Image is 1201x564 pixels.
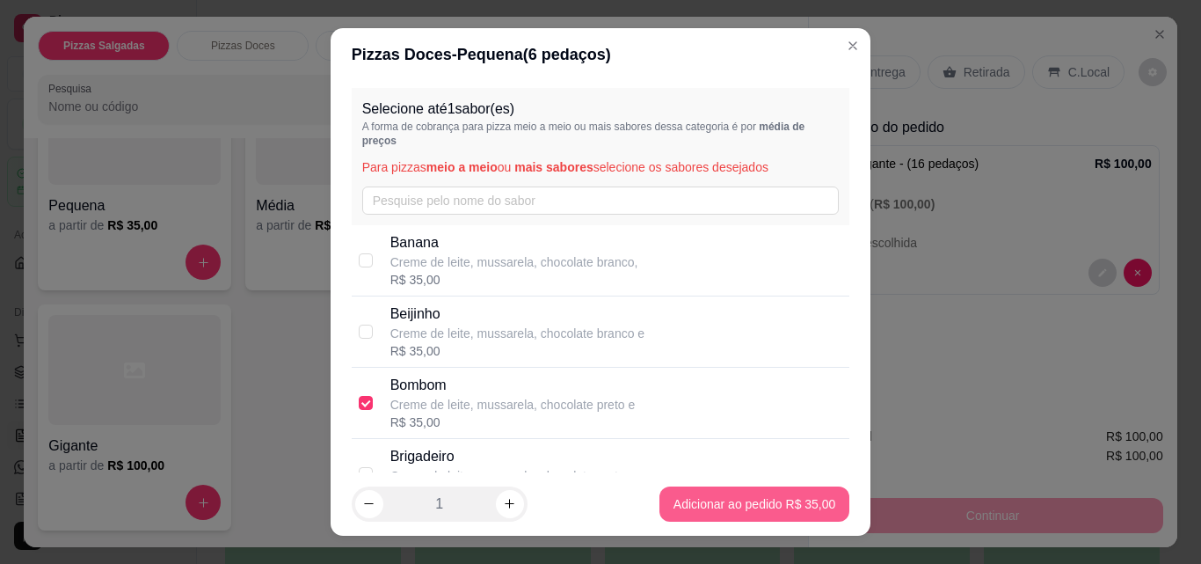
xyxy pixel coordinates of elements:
[390,253,638,271] p: Creme de leite, mussarela, chocolate branco,
[426,160,498,174] span: meio a meio
[839,32,867,60] button: Close
[362,120,840,148] p: A forma de cobrança para pizza meio a meio ou mais sabores dessa categoria é por
[362,187,840,215] input: Pesquise pelo nome do sabor
[659,487,849,522] button: Adicionar ao pedido R$ 35,00
[355,490,383,518] button: decrease-product-quantity
[362,121,805,147] span: média de preços
[362,99,840,120] p: Selecione até 1 sabor(es)
[390,396,636,414] p: Creme de leite, mussarela, chocolate preto e
[390,446,636,467] p: Brigadeiro
[390,304,644,325] p: Beijinho
[390,467,636,485] p: Creme de leite, mussarela, chocolate preto e
[390,232,638,253] p: Banana
[390,414,636,431] div: R$ 35,00
[514,160,593,174] span: mais sabores
[390,342,644,360] div: R$ 35,00
[362,158,840,176] p: Para pizzas ou selecione os sabores desejados
[390,325,644,342] p: Creme de leite, mussarela, chocolate branco e
[390,375,636,396] p: Bombom
[390,271,638,289] div: R$ 35,00
[496,490,524,518] button: increase-product-quantity
[352,42,850,67] div: Pizzas Doces - Pequena ( 6 pedaços)
[435,494,443,515] p: 1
